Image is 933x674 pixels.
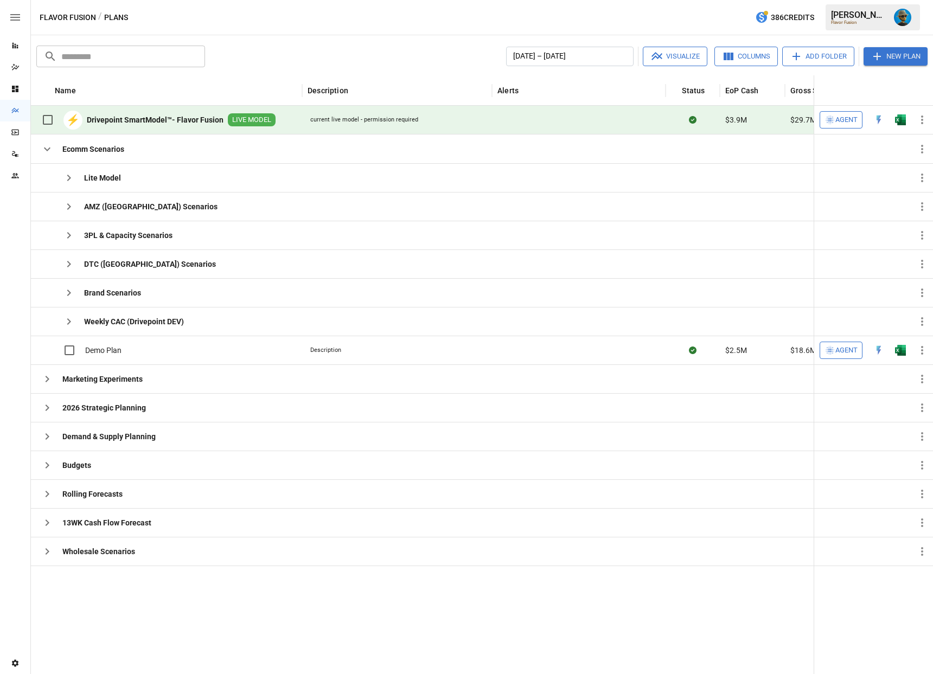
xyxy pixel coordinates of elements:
[84,201,218,212] b: AMZ ([GEOGRAPHIC_DATA]) Scenarios
[62,374,143,384] b: Marketing Experiments
[62,402,146,413] b: 2026 Strategic Planning
[62,517,151,528] b: 13WK Cash Flow Forecast
[228,115,276,125] span: LIVE MODEL
[895,345,906,356] img: excel-icon.76473adf.svg
[40,11,96,24] button: Flavor Fusion
[84,316,184,327] b: Weekly CAC (Drivepoint DEV)
[63,111,82,130] div: ⚡
[84,287,141,298] b: Brand Scenarios
[725,345,747,356] span: $2.5M
[62,489,123,499] b: Rolling Forecasts
[714,47,778,66] button: Columns
[725,114,747,125] span: $3.9M
[84,259,216,269] b: DTC ([GEOGRAPHIC_DATA]) Scenarios
[643,47,707,66] button: Visualize
[682,86,705,95] div: Status
[497,86,519,95] div: Alerts
[873,114,884,125] img: quick-edit-flash.b8aec18c.svg
[689,345,696,356] div: Sync complete
[62,546,135,557] b: Wholesale Scenarios
[831,20,887,25] div: Flavor Fusion
[873,345,884,356] img: quick-edit-flash.b8aec18c.svg
[820,111,862,129] button: Agent
[55,86,76,95] div: Name
[873,114,884,125] div: Open in Quick Edit
[790,86,832,95] div: Gross Sales
[873,345,884,356] div: Open in Quick Edit
[895,345,906,356] div: Open in Excel
[895,114,906,125] img: excel-icon.76473adf.svg
[820,342,862,359] button: Agent
[835,344,858,357] span: Agent
[782,47,854,66] button: Add Folder
[85,345,122,356] span: Demo Plan
[831,10,887,20] div: [PERSON_NAME]
[84,172,121,183] b: Lite Model
[308,86,348,95] div: Description
[62,144,124,155] b: Ecomm Scenarios
[864,47,928,66] button: New Plan
[887,2,918,33] button: Lance Quejada
[310,346,341,355] div: Description
[894,9,911,26] img: Lance Quejada
[835,114,858,126] span: Agent
[506,47,634,66] button: [DATE] – [DATE]
[725,86,758,95] div: EoP Cash
[790,114,816,125] span: $29.7M
[87,114,223,125] b: Drivepoint SmartModel™- Flavor Fusion
[895,114,906,125] div: Open in Excel
[62,460,91,471] b: Budgets
[689,114,696,125] div: Sync complete
[98,11,102,24] div: /
[84,230,172,241] b: 3PL & Capacity Scenarios
[790,345,816,356] span: $18.6M
[310,115,418,124] div: current live model - permission required
[771,11,814,24] span: 386 Credits
[751,8,819,28] button: 386Credits
[62,431,156,442] b: Demand & Supply Planning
